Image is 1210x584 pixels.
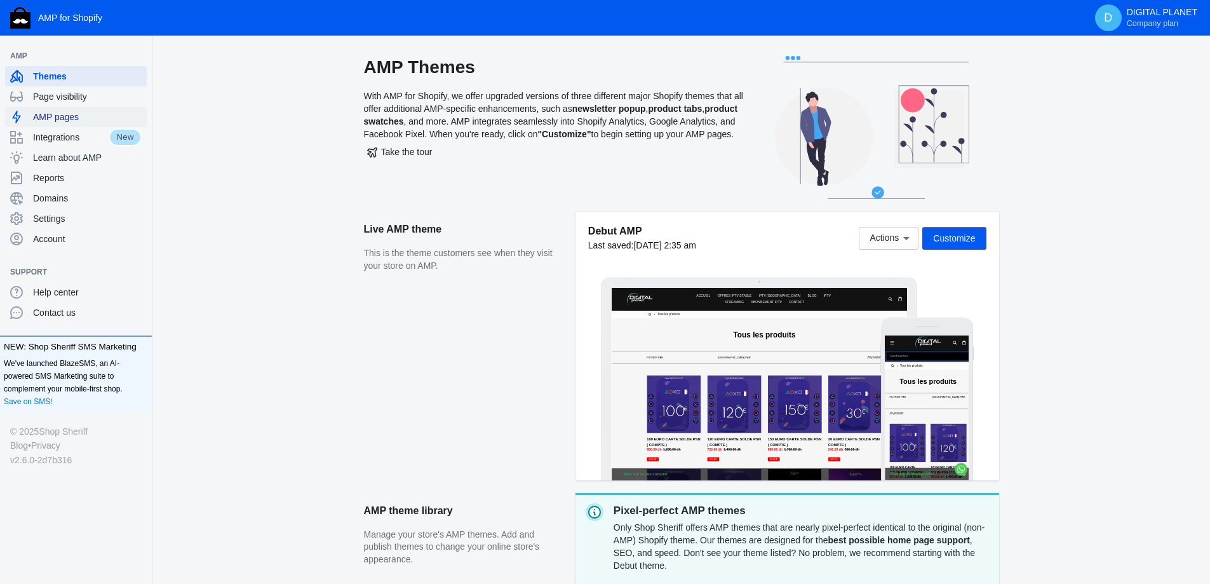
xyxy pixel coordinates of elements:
span: ACCUEIL [249,19,290,31]
img: Shop Sheriff Logo [10,7,30,29]
span: Take the tour [367,147,433,157]
img: image [43,15,122,53]
label: [GEOGRAPHIC_DATA] par [140,177,241,188]
span: 29 produits [14,227,55,236]
span: Tous les produits [43,79,113,102]
a: Privacy [31,438,60,452]
span: Reports [33,172,142,184]
a: submit search [231,51,243,74]
span: Settings [33,212,142,225]
p: This is the theme customers see when they visit your store on AMP. [364,247,563,272]
span: IPTV [623,19,644,31]
span: STREAMING [332,37,389,49]
span: ABONNEMENT IPTV [410,37,501,49]
a: Page visibility [5,86,147,107]
a: Blog [10,438,28,452]
span: 29 produits [751,200,795,210]
span: › [123,69,130,91]
a: Learn about AMP [5,147,147,168]
b: newsletter popup [572,104,646,114]
b: "Customize" [537,129,591,139]
a: ACCUEIL [243,16,297,34]
strong: best possible home page support [828,535,970,545]
h2: Live AMP theme [364,212,563,247]
span: Integrations [33,131,109,144]
span: Learn about AMP [33,151,142,164]
a: IPTV [GEOGRAPHIC_DATA] [426,16,562,34]
a: OFFRES IPTV STABLE [305,16,419,34]
a: image [80,4,175,41]
h2: AMP Themes [364,56,745,79]
a: Settings [5,208,147,229]
div: With AMP for Shopify, we offer upgraded versions of three different major Shopify themes that all... [364,56,745,212]
button: Take the tour [364,140,436,163]
span: IPTV [GEOGRAPHIC_DATA] [433,19,556,31]
span: AMP [10,50,129,62]
span: Tous les produits [358,126,541,151]
span: AMP pages [33,111,142,123]
a: Reports [5,168,147,188]
img: image [88,4,167,41]
span: Contact us [33,306,142,319]
a: IPTV [617,16,650,34]
img: Laptop frame [601,277,918,480]
a: Contact us [5,302,147,323]
span: Domains [33,192,142,205]
div: Only Shop Sheriff offers AMP themes that are nearly pixel-perfect identical to the original (non-... [614,519,989,574]
span: Tous les produits [132,69,203,91]
span: Customize [933,233,975,243]
a: Themes [5,66,147,86]
button: Actions [859,227,918,250]
a: IntegrationsNew [5,127,147,147]
span: › [34,79,41,102]
h2: AMP theme library [364,493,563,529]
span: Themes [33,70,142,83]
input: Rechercher [5,51,250,74]
b: product tabs [648,104,702,114]
p: Aller sur le site complet [35,543,164,560]
button: Customize [922,227,986,250]
a: Home [11,79,35,102]
span: AMP for Shopify [38,13,102,23]
a: Home [101,68,124,92]
div: Last saved: [588,239,696,252]
span: Help center [33,286,142,299]
label: [GEOGRAPHIC_DATA] par [312,201,408,212]
span: OFFRES IPTV STABLE [311,19,412,31]
h5: Debut AMP [588,224,696,238]
p: Manage your store's AMP themes. Add and publish themes to change your online store's appearance. [364,529,563,566]
button: Add a sales channel [129,53,149,58]
a: Save on SMS! [4,395,53,408]
a: BLOG [570,16,609,34]
span: CONTACT [521,37,566,49]
button: Menu [8,10,35,36]
a: image [35,15,130,53]
span: Support [10,266,129,278]
p: Pixel-perfect AMP themes [614,503,989,519]
p: DIGITAL PLANET [1127,7,1197,29]
label: Filtrer par [104,201,152,212]
span: Page visibility [33,90,142,103]
a: Domains [5,188,147,208]
span: Company plan [1127,18,1178,29]
label: Filtrer par [14,177,115,188]
img: Mobile frame [880,317,974,480]
span: BLOG [576,19,603,31]
div: v2.6.0-2d7b316 [10,453,142,467]
a: AMP pages [5,107,147,127]
div: • [10,438,142,452]
span: Actions [870,233,899,243]
span: Tous les produits [43,125,211,147]
span: New [109,128,142,146]
p: Aller sur le site complet [14,400,143,418]
button: Add a sales channel [129,269,149,275]
span: D [1102,11,1115,24]
div: © 2025 [10,424,142,438]
span: [DATE] 2:35 am [633,240,696,250]
a: CONTACT [514,34,572,53]
span: Account [33,233,142,245]
a: Account [5,229,147,249]
a: ABONNEMENT IPTV [403,34,507,53]
a: Shop Sheriff [39,424,88,438]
